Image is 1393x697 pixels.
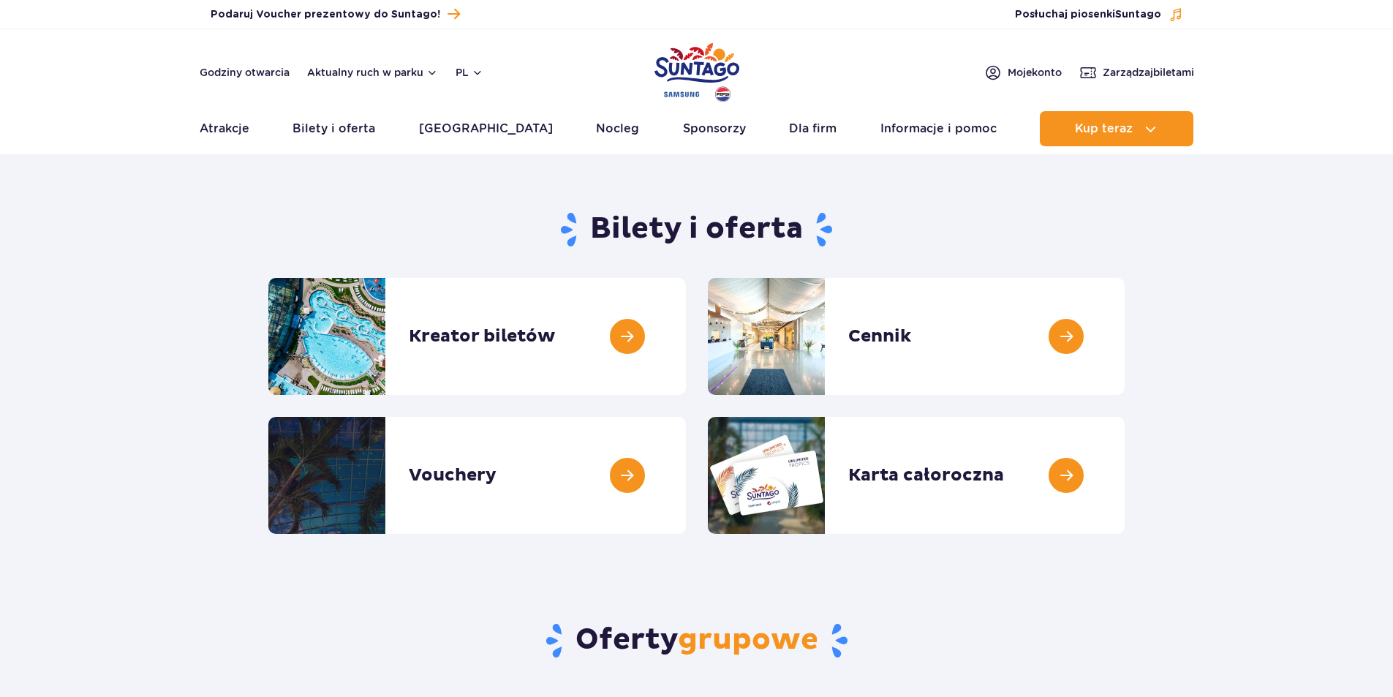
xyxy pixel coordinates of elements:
a: Mojekonto [984,64,1062,81]
h2: Oferty [268,622,1125,660]
span: Posłuchaj piosenki [1015,7,1161,22]
span: Suntago [1115,10,1161,20]
h1: Bilety i oferta [268,211,1125,249]
a: Sponsorzy [683,111,746,146]
button: pl [456,65,483,80]
a: Bilety i oferta [292,111,375,146]
a: Nocleg [596,111,639,146]
a: Atrakcje [200,111,249,146]
span: Moje konto [1008,65,1062,80]
span: Kup teraz [1075,122,1133,135]
a: [GEOGRAPHIC_DATA] [419,111,553,146]
a: Podaruj Voucher prezentowy do Suntago! [211,4,460,24]
button: Aktualny ruch w parku [307,67,438,78]
button: Kup teraz [1040,111,1193,146]
a: Zarządzajbiletami [1079,64,1194,81]
a: Informacje i pomoc [880,111,997,146]
a: Park of Poland [654,37,739,104]
a: Dla firm [789,111,837,146]
a: Godziny otwarcia [200,65,290,80]
span: grupowe [678,622,818,658]
button: Posłuchaj piosenkiSuntago [1015,7,1183,22]
span: Zarządzaj biletami [1103,65,1194,80]
span: Podaruj Voucher prezentowy do Suntago! [211,7,440,22]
